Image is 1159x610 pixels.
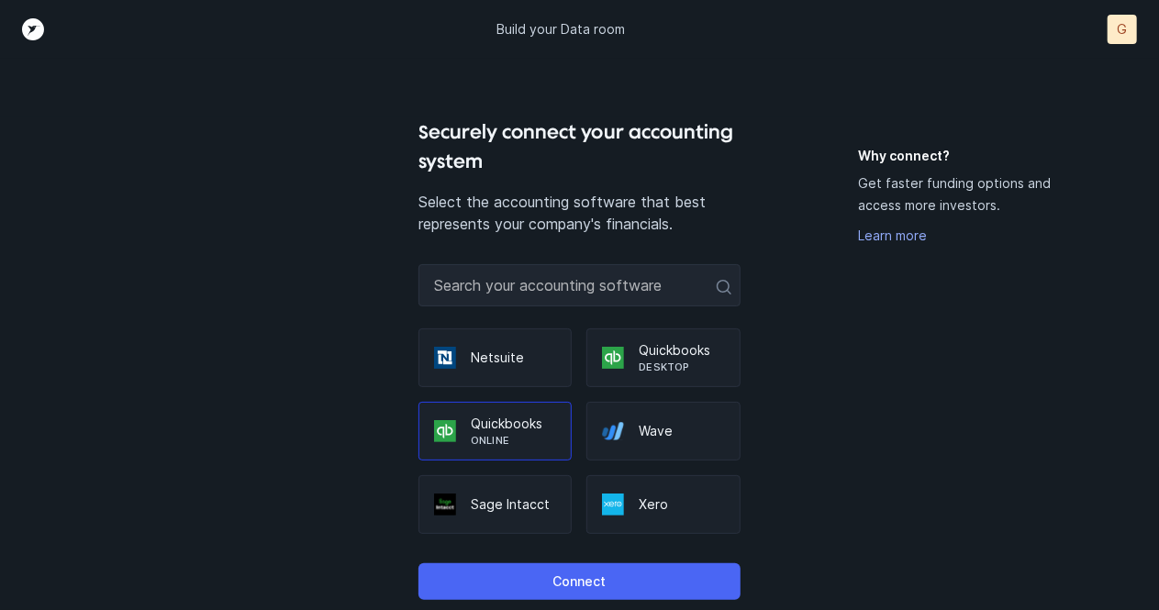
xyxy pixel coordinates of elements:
[858,227,927,243] a: Learn more
[639,495,724,514] p: Xero
[471,495,556,514] p: Sage Intacct
[586,328,740,387] div: QuickbooksDesktop
[471,415,556,433] p: Quickbooks
[418,117,741,176] h4: Securely connect your accounting system
[586,402,740,460] div: Wave
[586,475,740,534] div: Xero
[1118,20,1128,39] p: G
[1108,15,1137,44] button: G
[418,328,572,387] div: Netsuite
[418,475,572,534] div: Sage Intacct
[471,349,556,367] p: Netsuite
[418,191,741,235] p: Select the accounting software that best represents your company's financials.
[858,147,1063,165] h5: Why connect?
[639,341,724,360] p: Quickbooks
[418,264,741,306] input: Search your accounting software
[418,402,572,460] div: QuickbooksOnline
[639,360,724,374] p: Desktop
[471,433,556,448] p: Online
[418,563,741,600] button: Connect
[639,422,724,440] p: Wave
[552,571,606,593] p: Connect
[497,20,626,39] p: Build your Data room
[858,172,1063,216] p: Get faster funding options and access more investors.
